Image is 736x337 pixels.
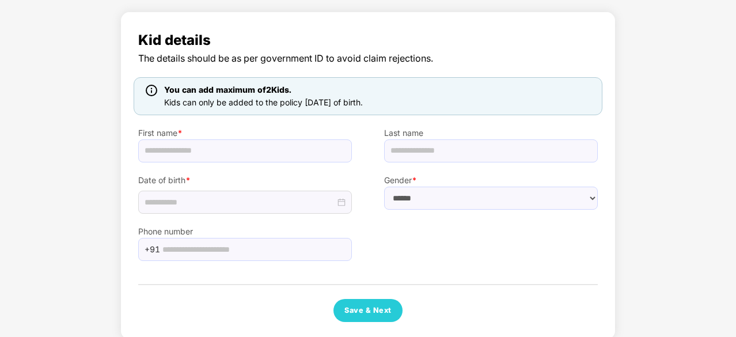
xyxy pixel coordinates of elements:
label: Phone number [138,225,352,238]
button: Save & Next [333,299,403,322]
label: Date of birth [138,174,352,187]
label: Gender [384,174,598,187]
label: Last name [384,127,598,139]
span: You can add maximum of 2 Kids. [164,85,291,94]
span: Kids can only be added to the policy [DATE] of birth. [164,97,363,107]
span: The details should be as per government ID to avoid claim rejections. [138,51,598,66]
label: First name [138,127,352,139]
img: icon [146,85,157,96]
span: +91 [145,241,160,258]
span: Kid details [138,29,598,51]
